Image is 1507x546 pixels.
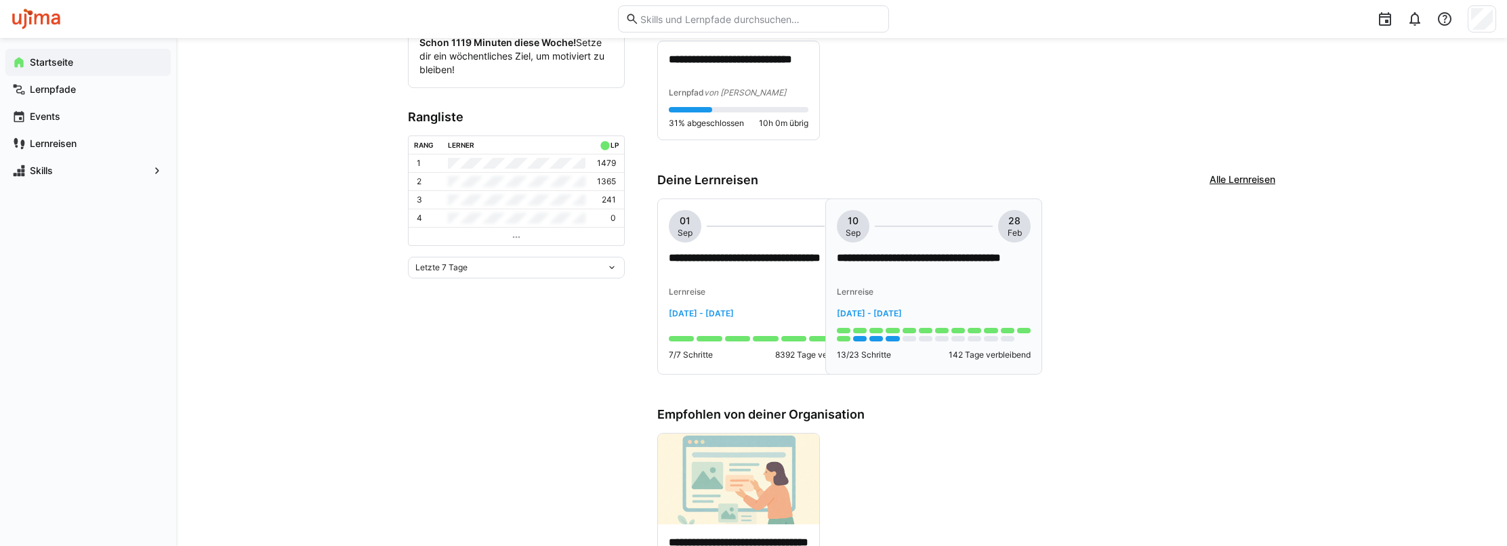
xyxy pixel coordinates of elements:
span: 31% abgeschlossen [669,118,744,129]
p: 2 [417,176,421,187]
span: [DATE] - [DATE] [837,308,902,318]
p: 13/23 Schritte [837,350,891,360]
div: Rang [414,141,434,149]
span: Lernreise [837,287,873,297]
p: 1479 [597,158,616,169]
span: Sep [846,228,861,238]
p: 1 [417,158,421,169]
input: Skills und Lernpfade durchsuchen… [639,13,882,25]
span: 28 [1008,214,1020,228]
a: Alle Lernreisen [1210,173,1275,188]
span: Feb [1008,228,1022,238]
p: 4 [417,213,422,224]
span: 01 [680,214,690,228]
span: 10h 0m übrig [759,118,808,129]
span: 10 [848,214,859,228]
strong: Schon 1119 Minuten diese Woche! [419,37,576,48]
h3: Deine Lernreisen [657,173,758,188]
p: 142 Tage verbleibend [949,350,1031,360]
p: 0 [611,213,616,224]
div: Lerner [448,141,474,149]
p: 3 [417,194,422,205]
p: 8392 Tage verbleibend [775,350,863,360]
span: Lernreise [669,287,705,297]
span: [DATE] - [DATE] [669,308,734,318]
p: 241 [602,194,616,205]
h3: Rangliste [408,110,625,125]
div: LP [611,141,619,149]
img: image [658,434,819,524]
h3: Empfohlen von deiner Organisation [657,407,1275,422]
span: Letzte 7 Tage [415,262,468,273]
span: von [PERSON_NAME] [704,87,786,98]
span: Lernpfad [669,87,704,98]
p: Setze dir ein wöchentliches Ziel, um motiviert zu bleiben! [419,36,613,77]
p: 1365 [597,176,616,187]
p: 7/7 Schritte [669,350,713,360]
span: Sep [678,228,693,238]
